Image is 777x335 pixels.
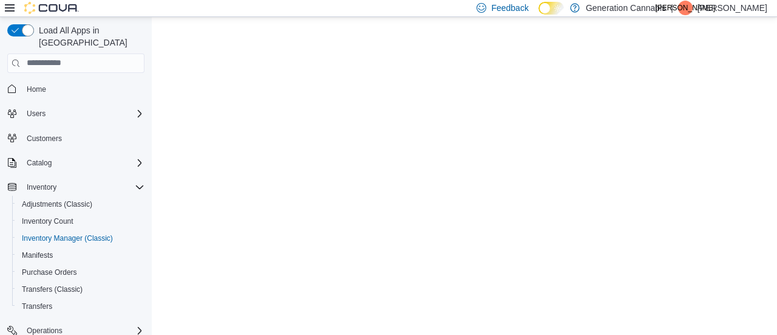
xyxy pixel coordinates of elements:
span: Catalog [27,158,52,168]
a: Adjustments (Classic) [17,197,97,212]
span: Adjustments (Classic) [17,197,144,212]
button: Users [22,106,50,121]
span: Customers [27,134,62,143]
span: Transfers [17,299,144,314]
span: [PERSON_NAME] [656,1,716,15]
button: Transfers [12,298,149,315]
span: Purchase Orders [22,268,77,277]
span: Transfers (Classic) [22,285,83,294]
span: Inventory Count [17,214,144,229]
button: Home [2,80,149,98]
span: Manifests [17,248,144,263]
span: Inventory Count [22,216,73,226]
span: Catalog [22,156,144,170]
button: Customers [2,130,149,147]
p: Generation Cannabis [586,1,666,15]
button: Inventory [22,180,61,195]
a: Purchase Orders [17,265,82,280]
a: Inventory Manager (Classic) [17,231,118,246]
div: John Olan [678,1,693,15]
span: Users [27,109,46,119]
span: Transfers [22,302,52,311]
button: Manifests [12,247,149,264]
span: Home [27,85,46,94]
span: Home [22,81,144,97]
button: Inventory [2,179,149,196]
input: Dark Mode [538,2,564,15]
p: [PERSON_NAME] [697,1,767,15]
span: Purchase Orders [17,265,144,280]
img: Cova [24,2,79,14]
a: Transfers [17,299,57,314]
button: Transfers (Classic) [12,281,149,298]
button: Adjustments (Classic) [12,196,149,213]
a: Transfers (Classic) [17,282,87,297]
span: Transfers (Classic) [17,282,144,297]
span: Inventory Manager (Classic) [17,231,144,246]
button: Inventory Count [12,213,149,230]
a: Customers [22,131,67,146]
a: Manifests [17,248,58,263]
a: Home [22,82,51,97]
span: Adjustments (Classic) [22,199,92,209]
button: Users [2,105,149,122]
span: Users [22,106,144,121]
button: Purchase Orders [12,264,149,281]
span: Feedback [491,2,528,14]
span: Load All Apps in [GEOGRAPHIC_DATA] [34,24,144,49]
span: Inventory Manager (Classic) [22,233,113,243]
span: Inventory [22,180,144,195]
button: Inventory Manager (Classic) [12,230,149,247]
button: Catalog [22,156,56,170]
span: Customers [22,131,144,146]
span: Manifests [22,250,53,260]
a: Inventory Count [17,214,78,229]
span: Inventory [27,182,56,192]
button: Catalog [2,154,149,171]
